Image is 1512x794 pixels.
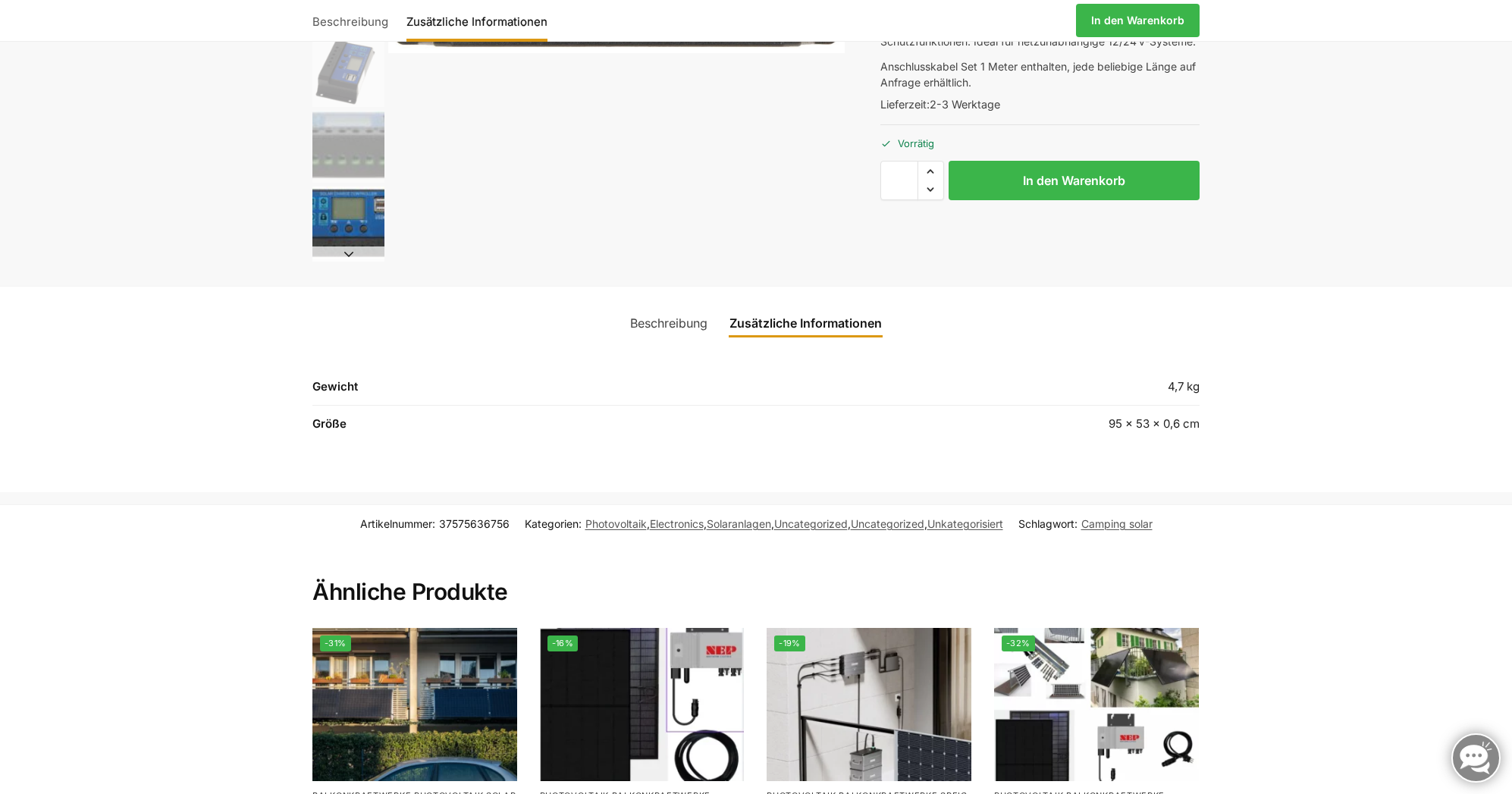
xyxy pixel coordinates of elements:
[767,628,971,781] a: -19%Zendure-solar-flow-Batteriespeicher für Balkonkraftwerke
[918,180,943,199] span: Reduce quantity
[805,406,1200,442] td: 95 × 53 × 0,6 cm
[525,516,1003,532] span: Kategorien: , , , , ,
[312,406,805,442] th: Größe
[880,124,1200,151] p: Vorrätig
[880,98,1000,111] span: Lieferzeit:
[927,517,1003,530] a: Unkategorisiert
[309,260,384,336] li: 9 / 9
[994,628,1199,781] img: 860 Watt Komplett mit Balkonhalterung
[360,516,510,532] span: Artikelnummer:
[650,517,704,530] a: Electronics
[877,209,1203,252] iframe: Sicherer Rahmen für schnelle Bezahlvorgänge
[312,628,517,781] a: -31%2 Balkonkraftwerke
[880,58,1200,90] p: Anschlusskabel Set 1 Meter enthalten, jede beliebige Länge auf Anfrage erhältlich.
[540,628,745,781] img: Bificiales Hochleistungsmodul
[585,517,647,530] a: Photovoltaik
[880,161,918,200] input: Produktmenge
[312,246,384,262] button: Next slide
[312,628,517,781] img: 2 Balkonkraftwerke
[312,541,1200,607] h2: Ähnliche Produkte
[312,2,396,39] a: Beschreibung
[774,517,848,530] a: Uncategorized
[309,184,384,260] li: 8 / 9
[930,98,1000,111] span: 2-3 Werktage
[1076,4,1200,37] a: In den Warenkorb
[1081,517,1153,530] a: Camping solar
[312,35,384,107] img: Laderegeler
[851,517,924,530] a: Uncategorized
[312,378,805,406] th: Gewicht
[805,378,1200,406] td: 4,7 kg
[540,628,745,781] a: -16%Bificiales Hochleistungsmodul
[399,2,555,39] a: Zusätzliche Informationen
[312,378,1200,442] table: Produktdetails
[312,111,384,183] img: Solarcharger
[707,517,771,530] a: Solaranlagen
[621,305,717,341] a: Beschreibung
[312,187,384,259] img: Solarcharge Controller
[1018,516,1153,532] span: Schlagwort:
[439,517,510,530] span: 37575636756
[994,628,1199,781] a: -32%860 Watt Komplett mit Balkonhalterung
[309,108,384,184] li: 7 / 9
[949,161,1200,200] button: In den Warenkorb
[309,33,384,108] li: 6 / 9
[767,628,971,781] img: Zendure-solar-flow-Batteriespeicher für Balkonkraftwerke
[720,305,891,341] a: Zusätzliche Informationen
[918,162,943,181] span: Increase quantity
